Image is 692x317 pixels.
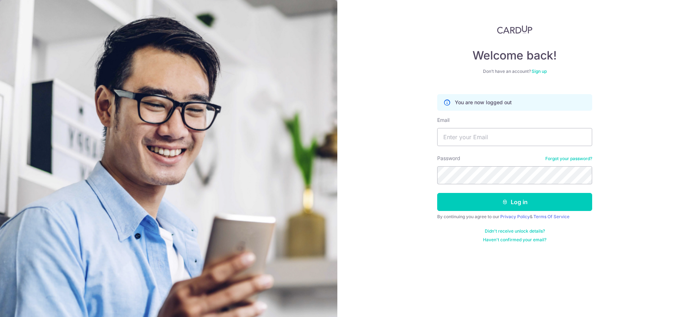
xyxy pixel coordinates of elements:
[437,193,592,211] button: Log in
[437,69,592,74] div: Don’t have an account?
[437,116,449,124] label: Email
[455,99,512,106] p: You are now logged out
[485,228,545,234] a: Didn't receive unlock details?
[532,69,547,74] a: Sign up
[533,214,569,219] a: Terms Of Service
[500,214,530,219] a: Privacy Policy
[497,25,532,34] img: CardUp Logo
[483,237,546,243] a: Haven't confirmed your email?
[437,48,592,63] h4: Welcome back!
[437,214,592,220] div: By continuing you agree to our &
[437,128,592,146] input: Enter your Email
[545,156,592,162] a: Forgot your password?
[437,155,460,162] label: Password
